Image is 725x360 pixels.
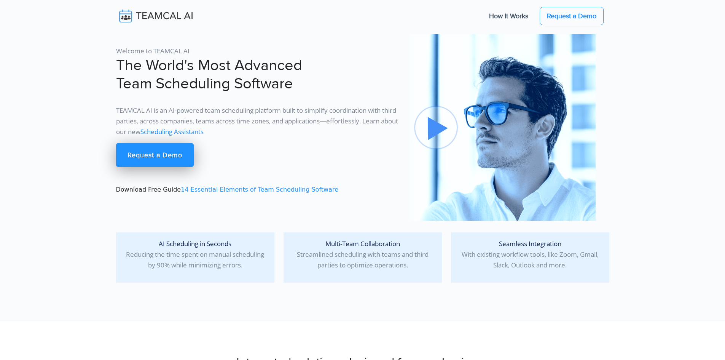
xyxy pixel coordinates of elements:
[481,8,536,24] a: How It Works
[116,46,400,56] p: Welcome to TEAMCAL AI
[159,239,231,248] span: AI Scheduling in Seconds
[140,127,204,136] a: Scheduling Assistants
[409,34,596,221] img: pic
[116,105,400,137] p: TEAMCAL AI is an AI-powered team scheduling platform built to simplify coordination with third pa...
[325,239,400,248] span: Multi-Team Collaboration
[290,238,436,270] p: Streamlined scheduling with teams and third parties to optimize operations.
[457,238,603,270] p: With existing workflow tools, like Zoom, Gmail, Slack, Outlook and more.
[116,56,400,93] h1: The World's Most Advanced Team Scheduling Software
[540,7,604,25] a: Request a Demo
[116,143,194,167] a: Request a Demo
[122,238,268,270] p: Reducing the time spent on manual scheduling by 90% while minimizing errors.
[112,34,405,221] div: Download Free Guide
[499,239,561,248] span: Seamless Integration
[181,186,338,193] a: 14 Essential Elements of Team Scheduling Software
